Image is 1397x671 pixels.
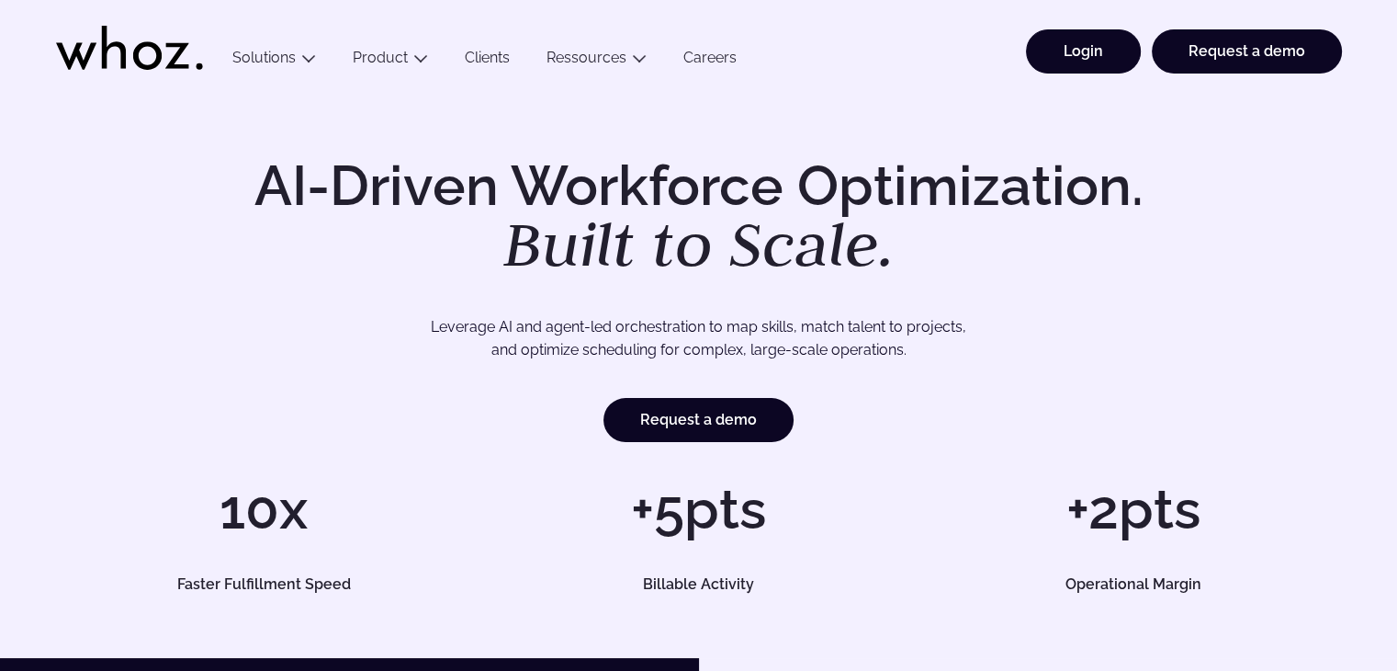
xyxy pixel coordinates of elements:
[512,577,886,592] h5: Billable Activity
[120,315,1278,362] p: Leverage AI and agent-led orchestration to map skills, match talent to projects, and optimize sch...
[1276,550,1371,645] iframe: Chatbot
[503,203,895,284] em: Built to Scale.
[56,482,472,537] h1: 10x
[214,49,334,74] button: Solutions
[546,49,626,66] a: Ressources
[603,398,794,442] a: Request a demo
[76,577,451,592] h5: Faster Fulfillment Speed
[229,158,1169,276] h1: AI-Driven Workforce Optimization.
[528,49,665,74] button: Ressources
[353,49,408,66] a: Product
[946,577,1321,592] h5: Operational Margin
[665,49,755,74] a: Careers
[446,49,528,74] a: Clients
[1026,29,1141,74] a: Login
[925,482,1341,537] h1: +2pts
[334,49,446,74] button: Product
[1152,29,1342,74] a: Request a demo
[490,482,907,537] h1: +5pts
